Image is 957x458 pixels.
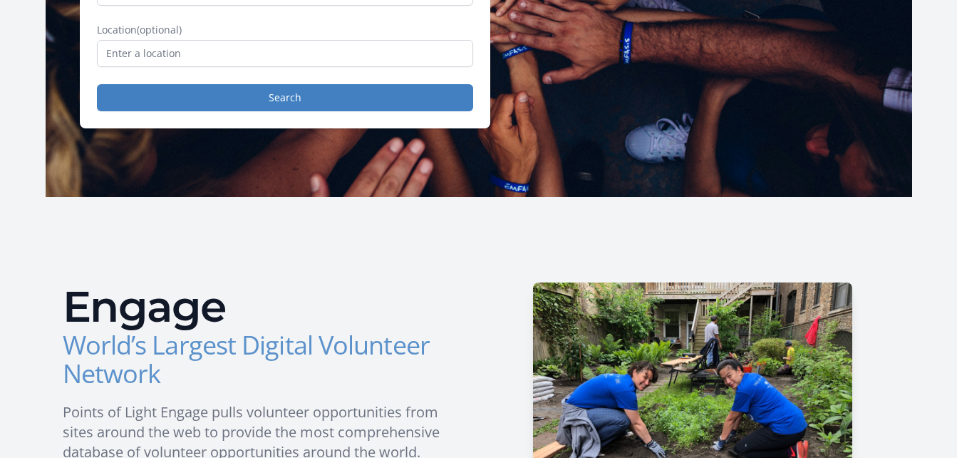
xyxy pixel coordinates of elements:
[137,23,182,36] span: (optional)
[97,23,473,37] label: Location
[97,84,473,111] button: Search
[63,331,467,388] h3: World’s Largest Digital Volunteer Network
[97,40,473,67] input: Enter a location
[63,285,467,328] h2: Engage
